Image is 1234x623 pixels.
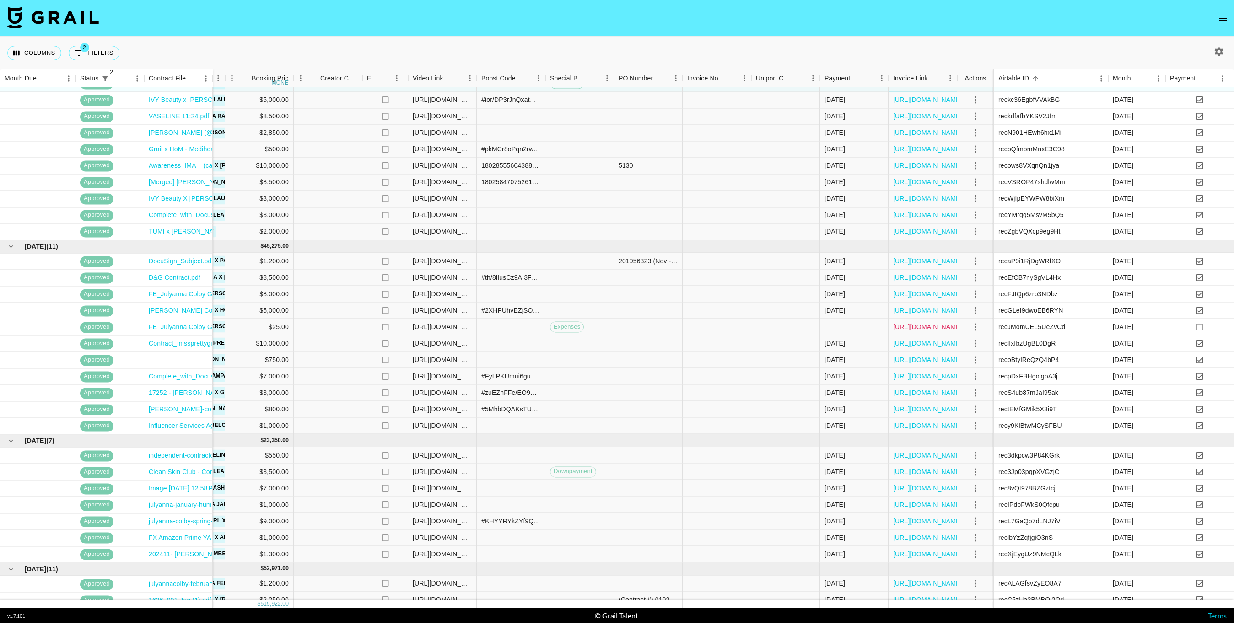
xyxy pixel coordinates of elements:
div: #2XHPUhvEZjSORakB82DFWFn1V8jFRdbl6W6AYDQK9v0gONgSf2m3MAWKuhzbs3M= [481,306,540,315]
button: hide children [5,563,17,575]
img: Grail Talent [7,6,99,28]
button: select merge strategy [968,158,983,174]
div: recJMomUEL5UeZvCd [998,322,1065,331]
div: 1/8/2025 [824,355,845,364]
div: 45,275.00 [264,242,289,250]
div: #th/8lIusCz9AI3FZCWSGy18LFlgmY2c8Vcf8NQtuMjwPojjzvwL0GNQ0KeRxQbA= [481,273,540,282]
button: Sort [186,72,199,85]
button: Menu [669,71,683,85]
button: Menu [199,72,213,85]
a: FE_Julyanna Colby Gain Rinse Influencer Agreement_11.4 - signed.pdf [149,323,356,332]
span: approved [80,290,113,299]
div: Creator Commmission Override [294,69,362,87]
div: Dec '24 [1113,372,1133,381]
div: Creator Commmission Override [320,69,358,87]
div: Dec '24 [1113,322,1133,331]
button: select merge strategy [968,270,983,285]
div: 11/22/2024 [824,145,845,154]
button: Menu [463,71,477,85]
a: VASELINE 11:24.pdf [149,79,209,88]
a: [URL][DOMAIN_NAME] [893,533,962,542]
div: Dec '24 [1113,339,1133,348]
button: select merge strategy [968,447,983,463]
button: Sort [587,72,600,85]
div: Video Link [413,69,443,87]
div: recFJIQp6zrb3NDbz [998,289,1058,298]
button: Show filters [69,46,119,60]
button: Show filters [99,72,112,85]
div: Actions [965,69,986,87]
div: recoBtylReQzQ4bP4 [998,355,1059,364]
button: select merge strategy [968,385,983,400]
span: approved [80,257,113,266]
div: Airtable ID [994,69,1108,87]
div: Dec '24 [1113,306,1133,315]
div: https://www.tiktok.com/@missprettygirl/video/7436596377842355486?_r=1&_t=8gxArJpQZ5S [413,112,472,121]
button: Sort [443,72,456,85]
div: https://www.instagram.com/p/DCsFe1ky1_q/ [413,178,472,187]
div: 12/17/2024 [824,306,845,315]
button: Menu [294,71,307,85]
button: select merge strategy [968,125,983,141]
div: Nov '24 [1113,128,1133,138]
span: approved [80,112,113,121]
button: Sort [653,72,666,85]
div: https://www.tiktok.com/@missprettygirl/video/7445116039999900971?is_from_webapp=1&sender_device=p... [413,322,472,331]
div: Month Due [1108,69,1165,87]
div: #ior/DP3rJnQxatReTyKRzPaW0VotloWmrcR4DAsD9CeMagi1O0A4Z8hFI8T8hTc= [481,96,540,105]
span: approved [80,356,113,365]
button: select merge strategy [968,401,983,417]
button: Sort [239,72,252,85]
div: Nov '24 [1113,194,1133,203]
div: Uniport Contact Email [756,69,793,87]
div: recoQfmomMnxE3C98 [998,145,1065,154]
div: Payment Sent [1170,69,1206,87]
div: 12/20/2024 [824,194,845,203]
div: $2,850.00 [225,125,294,141]
div: 12/27/2024 [824,211,845,220]
button: select merge strategy [968,368,983,384]
a: FE_Julyanna Colby Gain Rinse Influencer Agreement_11.4 - signed.pdf [149,290,356,299]
div: recfwb0PcBsVd4W91 [998,79,1062,88]
div: 12/13/2024 [824,227,845,236]
div: recEfCB7nySgVL4Hx [998,273,1061,282]
div: money [272,80,292,85]
button: Menu [943,71,957,85]
div: $25.00 [225,319,294,335]
a: Complete_with_Docusign_Julyanna_SOW_Avon_Nov.pdf [149,372,316,381]
div: 12/20/2024 [824,96,845,105]
a: [URL][DOMAIN_NAME] [893,211,962,220]
button: Sort [1206,72,1218,85]
a: DocuSign_Subject.pdf [149,257,214,266]
button: select merge strategy [968,352,983,367]
div: $8,500.00 [225,270,294,286]
a: [URL][DOMAIN_NAME] [893,178,962,187]
button: hide children [5,240,17,253]
div: $500.00 [225,141,294,158]
span: approved [80,96,113,105]
div: 4/10/2025 [824,289,845,298]
div: recN901HEwh6hx1Mi [998,128,1062,138]
div: https://www.tiktok.com/@hannahharmelin/video/7439117558168472862 [413,145,472,154]
span: [DATE] [25,242,46,251]
a: 🩵JULYANNA x CLEAN SKIN CLUB 🩵 [164,209,271,221]
div: Campaign (Type) [156,69,225,87]
button: select merge strategy [968,175,983,190]
div: Actions [957,69,994,87]
a: IVY Beauty x [PERSON_NAME] Partnership (PRESS & GO CLEAN DAY) Signed.pdf [149,96,395,105]
button: select merge strategy [968,224,983,240]
a: Awareness_IMA__(carriesnipesss_and_BENlabs_(H.pdf [149,161,313,170]
span: approved [80,162,113,170]
div: 12/17/2024 [824,339,845,348]
div: Dec '24 [1113,273,1133,282]
div: Invoice Notes [683,69,751,87]
div: $5,000.00 [225,303,294,319]
div: $750.00 [225,352,294,368]
a: [URL][DOMAIN_NAME] [893,500,962,509]
a: [URL][DOMAIN_NAME] [893,194,962,203]
a: Hymn to [PERSON_NAME] (1araquinn) [164,354,281,366]
div: 1/13/2025 [824,388,845,397]
span: approved [80,80,113,88]
div: 5/13/2025 [824,161,845,170]
div: reckdfafbYKSV2Jfm [998,112,1057,121]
